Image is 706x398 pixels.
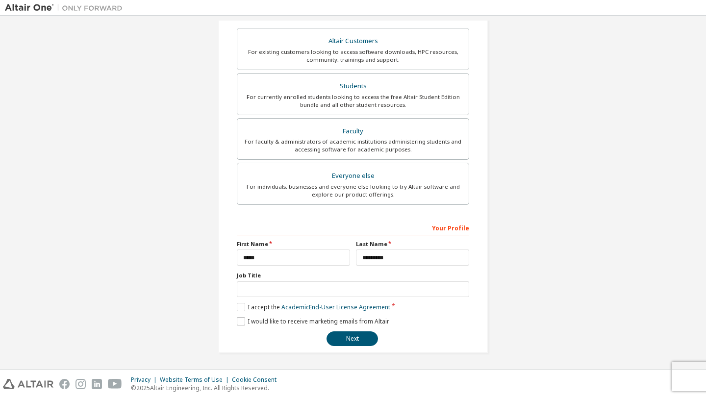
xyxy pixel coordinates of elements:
div: Students [243,79,463,93]
img: youtube.svg [108,379,122,389]
img: instagram.svg [76,379,86,389]
div: Cookie Consent [232,376,282,384]
a: Academic End-User License Agreement [281,303,390,311]
label: Last Name [356,240,469,248]
div: Website Terms of Use [160,376,232,384]
div: Privacy [131,376,160,384]
img: altair_logo.svg [3,379,53,389]
div: Faculty [243,124,463,138]
div: For faculty & administrators of academic institutions administering students and accessing softwa... [243,138,463,153]
label: Job Title [237,272,469,279]
label: First Name [237,240,350,248]
img: facebook.svg [59,379,70,389]
div: Your Profile [237,220,469,235]
button: Next [327,331,378,346]
img: Altair One [5,3,127,13]
img: linkedin.svg [92,379,102,389]
div: Everyone else [243,169,463,183]
label: I accept the [237,303,390,311]
div: For individuals, businesses and everyone else looking to try Altair software and explore our prod... [243,183,463,199]
div: For existing customers looking to access software downloads, HPC resources, community, trainings ... [243,48,463,64]
label: I would like to receive marketing emails from Altair [237,317,389,325]
div: For currently enrolled students looking to access the free Altair Student Edition bundle and all ... [243,93,463,109]
p: © 2025 Altair Engineering, Inc. All Rights Reserved. [131,384,282,392]
div: Altair Customers [243,34,463,48]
